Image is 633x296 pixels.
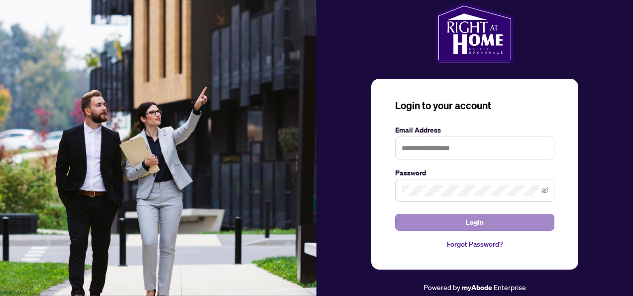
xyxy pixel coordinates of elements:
[395,99,554,113] h3: Login to your account
[541,187,548,194] span: eye-invisible
[395,167,554,178] label: Password
[436,3,513,63] img: ma-logo
[466,214,484,230] span: Login
[423,283,460,292] span: Powered by
[395,239,554,250] a: Forgot Password?
[494,283,526,292] span: Enterprise
[395,214,554,231] button: Login
[462,282,492,293] a: myAbode
[395,125,554,136] label: Email Address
